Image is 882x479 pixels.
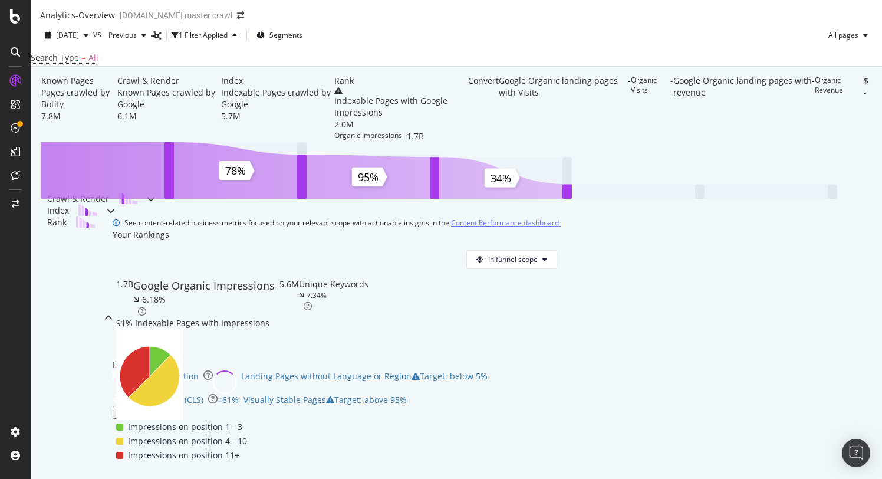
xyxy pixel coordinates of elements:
div: [DOMAIN_NAME] master crawl [120,9,232,21]
div: 91% Indexable Pages with Impressions [116,317,279,329]
div: Organic Revenue [815,75,859,142]
div: Google Organic Impressions [133,278,275,294]
div: - [670,75,673,142]
div: Your Rankings [113,229,169,241]
img: Equal [218,398,222,402]
a: Content Performance dashboard. [451,216,561,229]
div: Indexable Pages with Google Impressions [334,95,468,119]
span: Impressions on position 11+ [128,448,239,462]
img: block-icon [76,216,95,228]
div: 7.8M [41,110,117,122]
span: = [81,52,86,63]
div: Index [47,205,69,216]
div: 6.18% [142,294,166,306]
div: - [812,75,815,142]
div: 6.1M [117,110,221,122]
text: 78% [225,163,246,178]
div: 1 Filter Applied [179,30,228,40]
div: Organic Impressions [334,130,402,142]
span: All pages [824,30,858,40]
button: Previous [104,26,151,45]
img: block-icon [78,205,97,216]
div: See content-related business metrics focused on your relevant scope with actionable insights in the [124,216,561,229]
button: [DATE] [40,26,93,45]
div: Unique Keywords [299,278,368,290]
span: Search Type [31,52,79,63]
button: All pages [824,26,873,45]
svg: A chart. [116,329,183,420]
span: Impressions on position 4 - 10 [128,434,247,448]
div: Google Organic landing pages with Visits [499,75,628,99]
span: Impressions on position 1 - 3 [128,420,242,434]
text: 95% [358,170,379,184]
div: 7.34% [307,290,327,300]
div: arrow-right-arrow-left [237,11,244,19]
span: Previous [104,30,137,40]
span: vs [93,28,104,40]
span: In funnel scope [488,254,538,264]
div: 1.7B [116,278,133,317]
div: Pages crawled by Botify [41,87,117,110]
span: Segments [269,30,302,40]
button: Segments [252,26,307,45]
div: Rank [47,216,67,419]
div: 2.0M [334,119,468,130]
button: 1 Filter Applied [172,26,242,45]
div: Convert [468,75,499,87]
div: Analytics - Overview [40,9,115,21]
div: Organic Visits [631,75,665,142]
div: Indexable Pages crawled by Google [221,87,334,110]
div: 5.7M [221,110,334,122]
span: 2025 Sep. 29th [56,30,79,40]
div: info banner [113,216,561,229]
div: Index [221,75,243,87]
div: - [628,75,631,142]
div: 5.6M [279,278,299,312]
div: 1.7B [407,130,424,142]
div: Open Intercom Messenger [842,439,870,467]
div: $ - [864,75,871,142]
text: 34% [491,171,511,185]
span: All [88,52,98,63]
div: Crawl & Render [117,75,179,87]
div: Rank [334,75,354,87]
div: Known Pages crawled by Google [117,87,221,110]
div: Google Organic landing pages with revenue [673,75,812,99]
div: Known Pages [41,75,94,87]
button: In funnel scope [466,250,557,269]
